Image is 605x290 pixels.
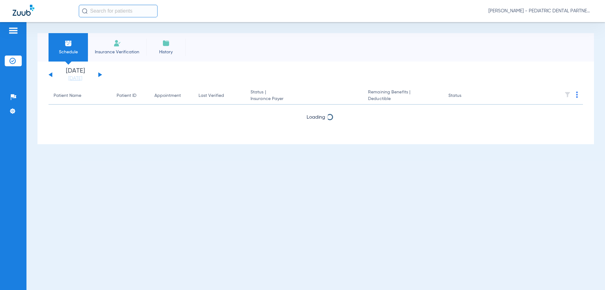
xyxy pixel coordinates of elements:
[79,5,158,17] input: Search for patients
[56,75,94,82] a: [DATE]
[117,92,144,99] div: Patient ID
[53,49,83,55] span: Schedule
[154,92,181,99] div: Appointment
[154,92,188,99] div: Appointment
[117,92,136,99] div: Patient ID
[199,92,240,99] div: Last Verified
[251,96,358,102] span: Insurance Payer
[65,39,72,47] img: Schedule
[82,8,88,14] img: Search Icon
[93,49,141,55] span: Insurance Verification
[245,87,363,105] th: Status |
[56,68,94,82] li: [DATE]
[54,92,107,99] div: Patient Name
[368,96,438,102] span: Deductible
[113,39,121,47] img: Manual Insurance Verification
[54,92,81,99] div: Patient Name
[488,8,592,14] span: [PERSON_NAME] - PEDIATRIC DENTAL PARTNERS SHREVEPORT
[13,5,34,16] img: Zuub Logo
[564,92,571,98] img: filter.svg
[576,92,578,98] img: group-dot-blue.svg
[151,49,181,55] span: History
[443,87,486,105] th: Status
[199,92,224,99] div: Last Verified
[8,27,18,34] img: hamburger-icon
[363,87,443,105] th: Remaining Benefits |
[162,39,170,47] img: History
[307,115,325,120] span: Loading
